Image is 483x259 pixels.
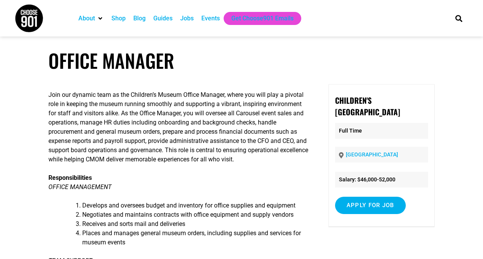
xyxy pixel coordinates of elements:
a: Get Choose901 Emails [231,14,294,23]
nav: Main nav [75,12,442,25]
div: Search [452,12,465,25]
strong: Responsibilities [48,174,92,181]
p: Full Time [335,123,428,139]
li: Negotiates and maintains contracts with office equipment and supply vendors [82,210,309,219]
li: Develops and oversees budget and inventory for office supplies and equipment [82,201,309,210]
a: Guides [153,14,173,23]
input: Apply for job [335,197,406,214]
a: Shop [111,14,126,23]
li: Places and manages general museum orders, including supplies and services for museum events [82,229,309,247]
a: About [78,14,95,23]
a: Blog [133,14,146,23]
li: Receives and sorts mail and deliveries [82,219,309,229]
strong: Children's [GEOGRAPHIC_DATA] [335,95,400,118]
p: Join our dynamic team as the Children’s Museum Office Manager, where you will play a pivotal role... [48,90,309,164]
a: Jobs [180,14,194,23]
a: Events [201,14,220,23]
h1: Office Manager [48,49,435,72]
em: OFFICE MANAGEMENT [48,183,111,191]
div: About [75,12,108,25]
a: [GEOGRAPHIC_DATA] [346,151,398,158]
li: Salary: $46,000-52,000 [335,172,428,188]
